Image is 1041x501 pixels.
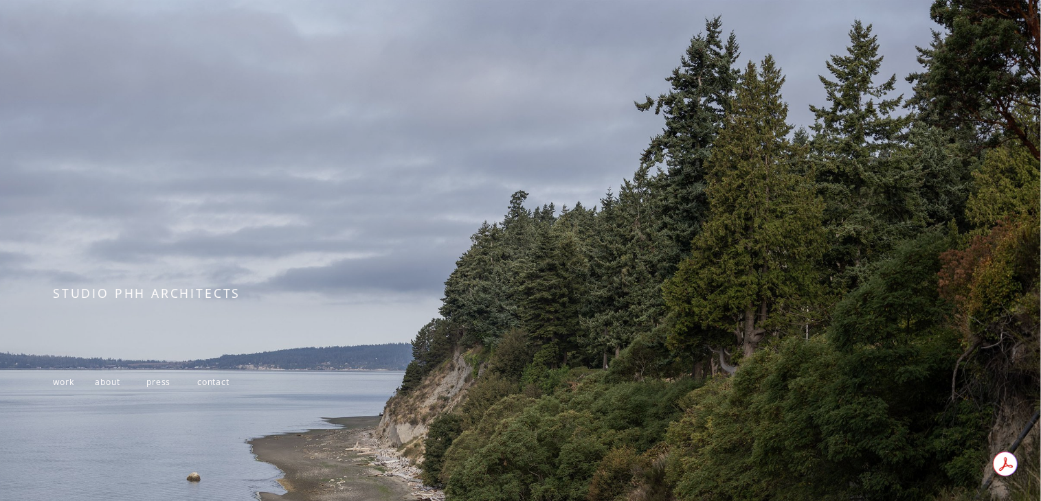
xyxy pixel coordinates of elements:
a: work [53,376,74,388]
span: STUDIO PHH ARCHITECTS [53,285,240,301]
a: contact [197,376,230,388]
a: about [95,376,120,388]
a: press [146,376,170,388]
